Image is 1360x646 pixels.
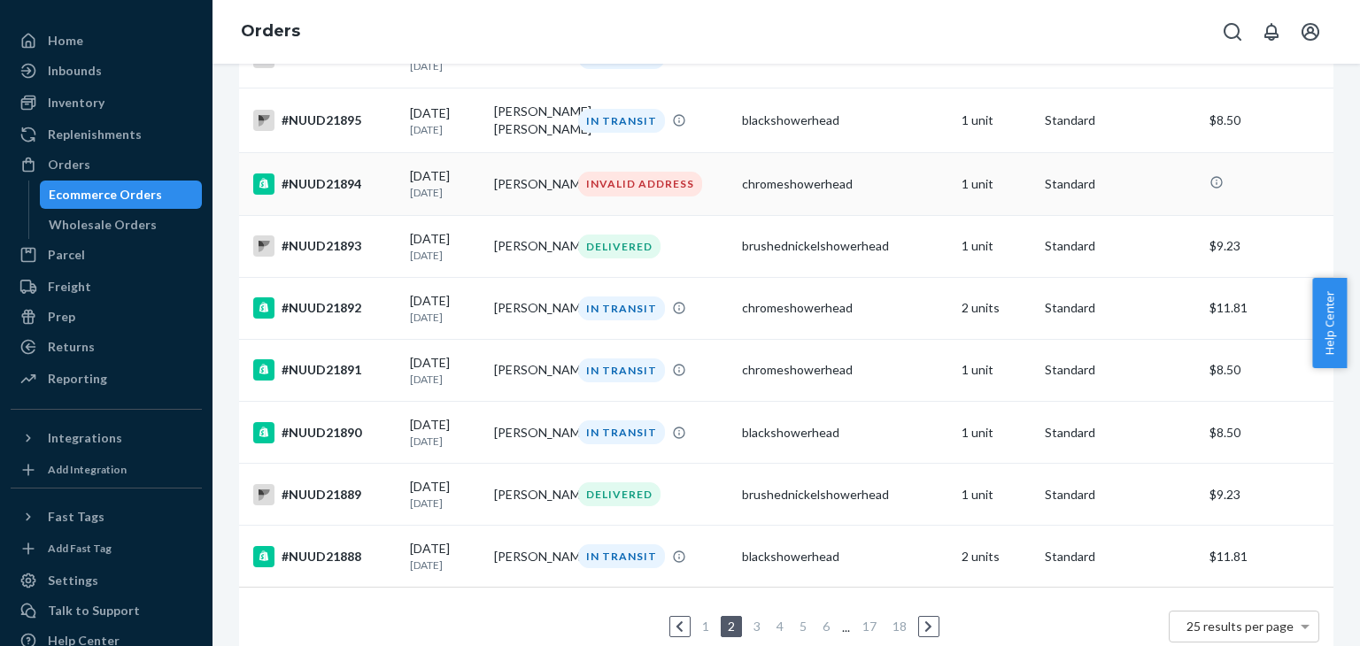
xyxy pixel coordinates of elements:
[11,538,202,559] a: Add Fast Tag
[253,297,396,319] div: #NUUD21892
[699,619,713,634] a: Page 1
[742,237,947,255] div: brushednickelshowerhead
[253,110,396,131] div: #NUUD21895
[1202,277,1333,339] td: $11.81
[1254,14,1289,50] button: Open notifications
[1045,112,1194,129] p: Standard
[1293,14,1328,50] button: Open account menu
[487,215,571,277] td: [PERSON_NAME]
[410,416,480,449] div: [DATE]
[1045,237,1194,255] p: Standard
[410,478,480,511] div: [DATE]
[889,619,910,634] a: Page 18
[487,339,571,401] td: [PERSON_NAME]
[241,21,300,41] a: Orders
[48,508,104,526] div: Fast Tags
[954,526,1039,588] td: 2 units
[11,303,202,331] a: Prep
[48,278,91,296] div: Freight
[49,216,157,234] div: Wholesale Orders
[1045,548,1194,565] p: Standard
[742,486,947,504] div: brushednickelshowerhead
[742,175,947,193] div: chromeshowerhead
[410,540,480,573] div: [DATE]
[487,402,571,464] td: [PERSON_NAME]
[11,120,202,149] a: Replenishments
[410,104,480,137] div: [DATE]
[11,566,202,595] a: Settings
[48,246,85,264] div: Parcel
[40,181,203,209] a: Ecommerce Orders
[253,484,396,505] div: #NUUD21889
[48,308,75,326] div: Prep
[1045,486,1194,504] p: Standard
[48,156,90,173] div: Orders
[487,464,571,526] td: [PERSON_NAME]
[48,32,83,50] div: Home
[48,572,98,589] div: Settings
[11,596,202,625] a: Talk to Support
[954,88,1039,153] td: 1 unit
[742,548,947,565] div: blackshowerhead
[1202,526,1333,588] td: $11.81
[578,544,665,568] div: IN TRANSIT
[410,58,480,73] p: [DATE]
[11,273,202,301] a: Freight
[410,230,480,263] div: [DATE]
[253,546,396,567] div: #NUUD21888
[954,402,1039,464] td: 1 unit
[954,153,1039,215] td: 1 unit
[410,167,480,200] div: [DATE]
[742,424,947,442] div: blackshowerhead
[410,248,480,263] p: [DATE]
[410,185,480,200] p: [DATE]
[487,277,571,339] td: [PERSON_NAME]
[11,365,202,393] a: Reporting
[11,503,202,531] button: Fast Tags
[1215,14,1250,50] button: Open Search Box
[578,296,665,320] div: IN TRANSIT
[1202,464,1333,526] td: $9.23
[11,150,202,179] a: Orders
[253,359,396,381] div: #NUUD21891
[11,241,202,269] a: Parcel
[1045,361,1194,379] p: Standard
[48,602,140,619] div: Talk to Support
[796,619,810,634] a: Page 5
[578,482,661,506] div: DELIVERED
[487,153,571,215] td: [PERSON_NAME]
[11,27,202,55] a: Home
[253,173,396,195] div: #NUUD21894
[1202,88,1333,153] td: $8.50
[410,372,480,387] p: [DATE]
[227,6,314,58] ol: breadcrumbs
[1045,175,1194,193] p: Standard
[954,277,1039,339] td: 2 units
[48,429,122,447] div: Integrations
[48,94,104,112] div: Inventory
[48,541,112,556] div: Add Fast Tag
[11,57,202,85] a: Inbounds
[410,558,480,573] p: [DATE]
[48,338,95,356] div: Returns
[487,88,571,153] td: [PERSON_NAME] [PERSON_NAME]
[40,211,203,239] a: Wholesale Orders
[773,619,787,634] a: Page 4
[1202,402,1333,464] td: $8.50
[954,464,1039,526] td: 1 unit
[1312,278,1347,368] button: Help Center
[578,172,702,196] div: INVALID ADDRESS
[819,619,833,634] a: Page 6
[11,88,202,117] a: Inventory
[48,462,127,477] div: Add Integration
[410,354,480,387] div: [DATE]
[1186,619,1294,634] span: 25 results per page
[48,126,142,143] div: Replenishments
[11,424,202,452] button: Integrations
[742,112,947,129] div: blackshowerhead
[1045,424,1194,442] p: Standard
[410,434,480,449] p: [DATE]
[410,310,480,325] p: [DATE]
[578,358,665,382] div: IN TRANSIT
